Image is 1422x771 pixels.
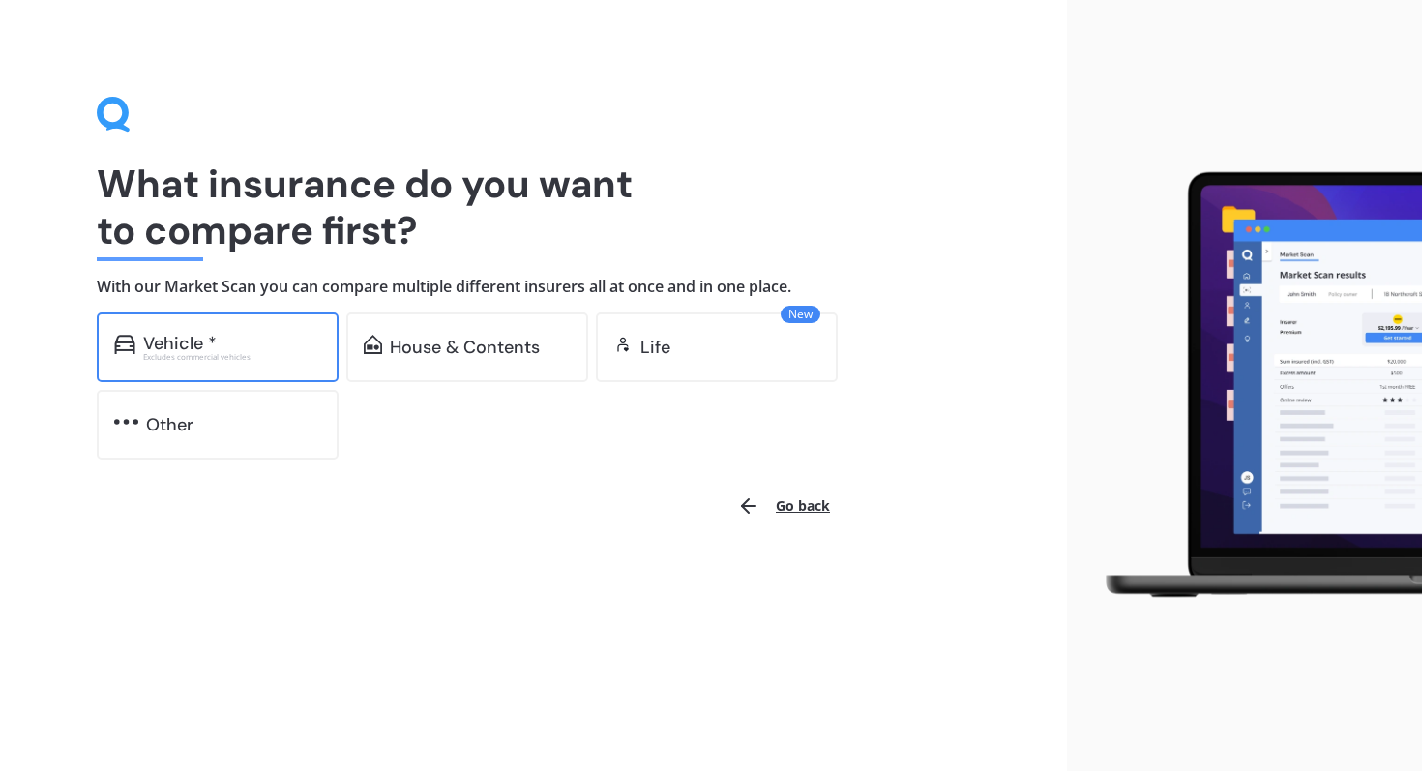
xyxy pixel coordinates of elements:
[726,483,842,529] button: Go back
[781,306,820,323] span: New
[613,335,633,354] img: life.f720d6a2d7cdcd3ad642.svg
[114,335,135,354] img: car.f15378c7a67c060ca3f3.svg
[640,338,670,357] div: Life
[97,161,970,253] h1: What insurance do you want to compare first?
[97,277,970,297] h4: With our Market Scan you can compare multiple different insurers all at once and in one place.
[146,415,193,434] div: Other
[390,338,540,357] div: House & Contents
[143,353,321,361] div: Excludes commercial vehicles
[114,412,138,431] img: other.81dba5aafe580aa69f38.svg
[143,334,217,353] div: Vehicle *
[364,335,382,354] img: home-and-contents.b802091223b8502ef2dd.svg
